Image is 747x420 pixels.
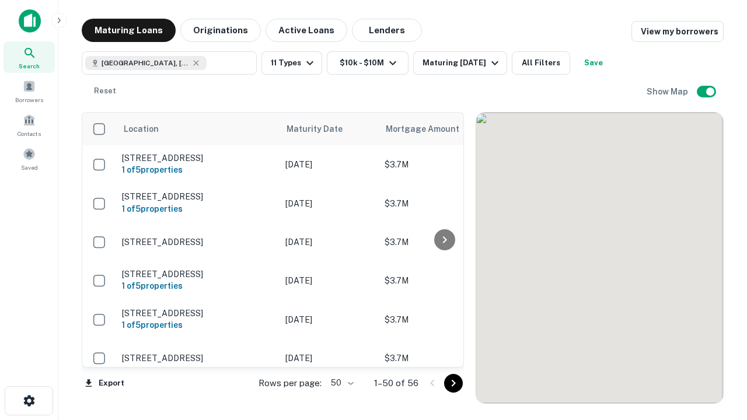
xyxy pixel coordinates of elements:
button: $10k - $10M [327,51,409,75]
th: Maturity Date [280,113,379,145]
button: Lenders [352,19,422,42]
th: Mortgage Amount [379,113,507,145]
p: [STREET_ADDRESS] [122,308,274,318]
p: [DATE] [285,352,373,365]
button: Export [82,374,127,392]
p: 1–50 of 56 [374,376,418,390]
button: Reset [86,79,124,103]
button: Go to next page [444,374,463,393]
p: [STREET_ADDRESS] [122,153,274,163]
p: [STREET_ADDRESS] [122,269,274,279]
span: Search [19,61,40,71]
h6: 1 of 5 properties [122,163,274,176]
p: [STREET_ADDRESS] [122,191,274,202]
span: Saved [21,163,38,172]
p: $3.7M [385,158,501,171]
p: [STREET_ADDRESS] [122,353,274,363]
p: $3.7M [385,236,501,249]
div: 0 0 [476,113,723,403]
button: Originations [180,19,261,42]
img: capitalize-icon.png [19,9,41,33]
button: All Filters [512,51,570,75]
p: $3.7M [385,313,501,326]
iframe: Chat Widget [689,327,747,383]
a: View my borrowers [631,21,724,42]
p: Rows per page: [259,376,322,390]
span: Location [123,122,159,136]
h6: 1 of 5 properties [122,318,274,331]
p: $3.7M [385,352,501,365]
th: Location [116,113,280,145]
span: Contacts [18,129,41,138]
a: Saved [4,143,55,174]
p: [DATE] [285,158,373,171]
span: Mortgage Amount [386,122,474,136]
button: Save your search to get updates of matches that match your search criteria. [575,51,612,75]
a: Borrowers [4,75,55,107]
div: Maturing [DATE] [423,56,502,70]
h6: 1 of 5 properties [122,202,274,215]
button: Active Loans [266,19,347,42]
p: [DATE] [285,274,373,287]
span: Maturity Date [287,122,358,136]
span: Borrowers [15,95,43,104]
button: Maturing [DATE] [413,51,507,75]
p: [STREET_ADDRESS] [122,237,274,247]
span: [GEOGRAPHIC_DATA], [GEOGRAPHIC_DATA] [102,58,189,68]
button: 11 Types [261,51,322,75]
p: [DATE] [285,236,373,249]
p: $3.7M [385,197,501,210]
p: [DATE] [285,197,373,210]
h6: 1 of 5 properties [122,279,274,292]
a: Contacts [4,109,55,141]
p: $3.7M [385,274,501,287]
a: Search [4,41,55,73]
button: Maturing Loans [82,19,176,42]
p: [DATE] [285,313,373,326]
h6: Show Map [647,85,690,98]
div: 50 [326,374,355,391]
